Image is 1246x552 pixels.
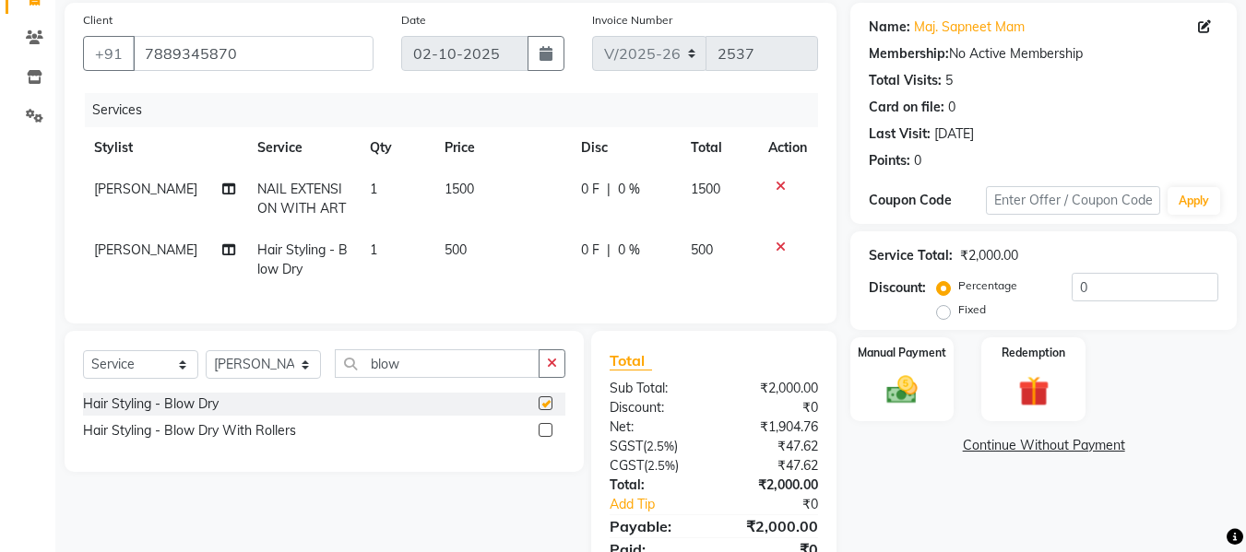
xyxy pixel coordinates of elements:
span: SGST [610,438,643,454]
span: 1500 [691,181,720,197]
span: 0 % [618,180,640,199]
span: | [607,241,611,260]
div: Points: [869,151,910,170]
div: ₹2,000.00 [714,515,832,537]
span: 500 [445,241,467,258]
div: ₹1,904.76 [714,417,832,437]
label: Percentage [958,277,1017,294]
div: Hair Styling - Blow Dry [83,394,219,414]
label: Date [401,12,426,29]
a: Continue Without Payment [854,436,1233,455]
span: 2.5% [647,458,675,473]
div: ₹2,000.00 [714,476,832,495]
input: Search by Name/Mobile/Email/Code [133,36,374,71]
span: 1 [370,241,377,258]
th: Disc [570,127,680,169]
div: No Active Membership [869,44,1218,64]
button: +91 [83,36,135,71]
th: Price [433,127,570,169]
div: [DATE] [934,124,974,144]
div: Coupon Code [869,191,985,210]
div: ₹47.62 [714,437,832,456]
div: Discount: [596,398,714,417]
button: Apply [1168,187,1220,215]
div: ( ) [596,456,714,476]
span: 0 F [581,241,599,260]
a: Maj. Sapneet Mam [914,18,1025,37]
span: 2.5% [647,439,674,453]
div: Total: [596,476,714,495]
span: 1500 [445,181,474,197]
input: Search or Scan [335,349,540,378]
div: Sub Total: [596,379,714,398]
span: 0 % [618,241,640,260]
div: Total Visits: [869,71,942,90]
th: Stylist [83,127,246,169]
th: Qty [359,127,433,169]
label: Client [83,12,113,29]
img: _gift.svg [1009,372,1059,410]
span: 1 [370,181,377,197]
div: Service Total: [869,246,953,265]
div: ₹0 [734,495,833,514]
div: Name: [869,18,910,37]
span: | [607,180,611,199]
img: _cash.svg [877,372,927,407]
div: ₹0 [714,398,832,417]
div: Discount: [869,278,926,298]
div: 0 [948,98,955,117]
div: Last Visit: [869,124,931,144]
div: ₹47.62 [714,456,832,476]
label: Redemption [1002,345,1065,361]
span: 0 F [581,180,599,199]
div: ₹2,000.00 [960,246,1018,265]
a: Add Tip [596,495,733,514]
div: Hair Styling - Blow Dry With Rollers [83,421,296,440]
div: Membership: [869,44,949,64]
th: Total [680,127,758,169]
label: Manual Payment [858,345,946,361]
div: 0 [914,151,921,170]
span: Hair Styling - Blow Dry [257,241,348,277]
div: ( ) [596,437,714,456]
span: 500 [691,241,713,258]
div: ₹2,000.00 [714,379,832,398]
div: Net: [596,417,714,437]
th: Action [757,127,818,169]
span: [PERSON_NAME] [94,241,197,258]
div: Services [85,93,832,127]
span: NAIL EXTENSION WITH ART [257,181,346,217]
th: Service [246,127,359,169]
span: Total [610,351,652,370]
div: Card on file: [869,98,944,117]
label: Invoice Number [592,12,672,29]
span: CGST [610,457,644,474]
label: Fixed [958,301,986,318]
div: Payable: [596,515,714,537]
span: [PERSON_NAME] [94,181,197,197]
input: Enter Offer / Coupon Code [986,186,1160,215]
div: 5 [945,71,953,90]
